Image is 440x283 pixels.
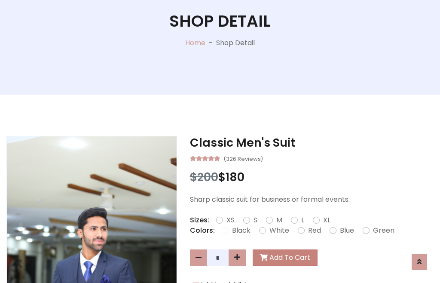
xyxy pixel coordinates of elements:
[226,215,235,225] label: XS
[301,215,304,225] label: L
[340,225,354,236] label: Blue
[254,215,257,225] label: S
[269,225,289,236] label: White
[223,153,263,163] small: (326 Reviews)
[323,215,330,225] label: XL
[276,215,282,225] label: M
[190,225,215,236] p: Colors:
[216,38,255,48] p: Shop Detail
[190,136,434,150] h3: Classic Men's Suit
[308,225,321,236] label: Red
[373,225,394,236] label: Green
[190,215,209,225] p: Sizes:
[190,169,218,185] span: $200
[190,170,434,184] h3: $
[190,194,434,205] p: Sharp classic suit for business or formal events.
[253,249,318,266] button: Add To Cart
[205,38,216,48] p: -
[232,225,251,236] label: Black
[169,12,271,31] h1: Shop Detail
[185,38,205,48] a: Home
[226,169,244,185] span: 180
